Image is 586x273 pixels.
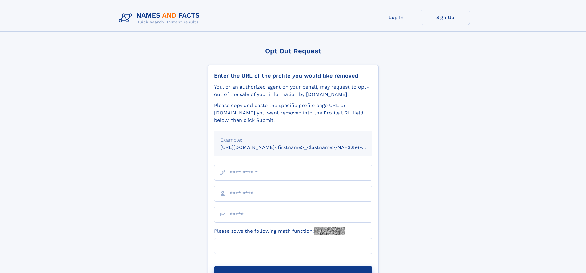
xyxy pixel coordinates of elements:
[214,227,345,235] label: Please solve the following math function:
[421,10,470,25] a: Sign Up
[214,102,372,124] div: Please copy and paste the specific profile page URL on [DOMAIN_NAME] you want removed into the Pr...
[372,10,421,25] a: Log In
[220,136,366,144] div: Example:
[214,83,372,98] div: You, or an authorized agent on your behalf, may request to opt-out of the sale of your informatio...
[116,10,205,26] img: Logo Names and Facts
[208,47,379,55] div: Opt Out Request
[214,72,372,79] div: Enter the URL of the profile you would like removed
[220,144,384,150] small: [URL][DOMAIN_NAME]<firstname>_<lastname>/NAF325G-xxxxxxxx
